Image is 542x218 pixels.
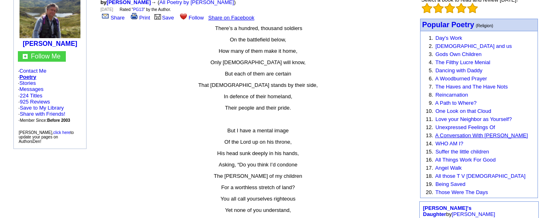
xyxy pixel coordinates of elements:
[444,3,455,13] img: bigemptystars.png
[429,92,433,98] font: 8.
[435,84,507,90] a: The Haves and The Have Nots
[436,124,495,130] a: Unexpressed Feelings Of
[172,173,343,179] p: The [PERSON_NAME] of my children
[20,105,64,111] a: Save to My Library
[429,67,433,73] font: 5.
[129,15,150,21] a: Print
[20,68,46,74] a: Contact Me
[435,76,487,82] a: A Woodburned Prayer
[23,40,77,47] a: [PERSON_NAME]
[20,111,65,117] a: Share with Friends!
[422,3,432,13] img: bigemptystars.png
[172,105,343,111] p: Their people and their pride.
[436,92,468,98] a: Reincarnation
[426,140,433,147] font: 14.
[426,157,433,163] font: 16.
[426,173,433,179] font: 18.
[436,149,489,155] a: Suffer the little children
[47,118,70,123] b: Before 2003
[215,25,302,31] span: There’s a hundred, thousand soldiers
[422,21,474,29] font: Popular Poetry
[18,105,65,123] font: · · ·
[423,205,471,217] a: [PERSON_NAME]'s Daughter
[53,130,70,135] a: click here
[429,43,433,49] font: 2.
[172,127,343,134] p: But I have a mental image
[100,15,125,21] a: Share
[180,13,187,19] img: heart.gif
[178,15,204,21] a: Follow
[172,139,343,145] p: Of the Lord up on his throne,
[452,211,495,217] a: [PERSON_NAME]
[433,3,444,13] img: bigemptystars.png
[436,140,464,147] a: WHO AM I?
[435,173,525,179] a: All those T V [DEMOGRAPHIC_DATA]
[100,7,113,12] font: [DATE]
[18,86,43,92] font: ·
[20,80,36,86] a: Stories
[20,99,50,105] a: 925 Reviews
[429,84,433,90] font: 7.
[429,51,433,57] font: 3.
[172,162,343,168] p: Asking, “Do you think I’d condone
[456,3,466,13] img: bigemptystars.png
[436,51,481,57] a: Gods Own Children
[436,67,483,73] a: Dancing with Daddy
[429,76,433,82] font: 6.
[426,181,433,187] font: 19.
[172,207,343,213] p: Yet none of you understand,
[208,15,254,21] a: Share on Facebook
[435,157,496,163] a: All Things Work For Good
[172,82,343,88] p: That [DEMOGRAPHIC_DATA] stands by their side,
[23,54,28,59] img: gc.jpg
[102,13,109,19] img: share_page.gif
[435,189,488,195] a: Those Were The Days
[172,150,343,156] p: His head sunk deeply in his hands,
[172,71,343,77] p: But each of them are certain
[436,43,512,49] a: [DEMOGRAPHIC_DATA] and us
[426,165,433,171] font: 17.
[426,189,433,195] font: 20.
[429,35,433,41] font: 1.
[120,7,171,12] font: Rated " " by the Author.
[153,15,174,21] a: Save
[435,100,477,106] a: A Path to Where?
[172,48,343,54] p: How many of them make it home,
[436,116,512,122] a: Love your Neighbor as Yourself?
[435,132,528,138] a: A Conversation With [PERSON_NAME]
[172,37,343,43] p: On the battlefield below,
[133,7,144,12] a: PG13
[436,35,462,41] a: Day's Work
[423,205,495,217] font: by
[20,93,43,99] a: 224 Titles
[429,100,433,106] font: 9.
[436,181,466,187] a: Being Saved
[31,53,61,60] a: Follow Me
[18,93,70,123] font: · ·
[172,93,343,99] p: In defence of their homeland,
[172,196,343,202] p: You all call yourselves righteous
[429,59,433,65] font: 4.
[20,118,70,123] font: Member Since:
[435,59,490,65] a: The Filthy Lucre Menial
[131,13,138,19] img: print.gif
[426,116,433,122] font: 11.
[426,132,433,138] font: 13.
[426,149,433,155] font: 15.
[435,165,462,171] a: Angel Walk
[426,108,433,114] font: 10.
[18,68,82,123] font: · · ·
[467,3,478,13] img: bigemptystars.png
[172,184,343,190] p: For a worthless stretch of land?
[19,130,74,144] font: [PERSON_NAME], to update your pages on AuthorsDen!
[476,24,493,28] font: (Religion)
[153,13,162,19] img: library.gif
[436,108,491,114] a: One Look on that Cloud
[172,59,343,65] p: Only [DEMOGRAPHIC_DATA] will know,
[20,74,36,80] a: Poetry
[422,22,474,28] a: Popular Poetry
[426,124,433,130] font: 12.
[20,86,43,92] a: Messages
